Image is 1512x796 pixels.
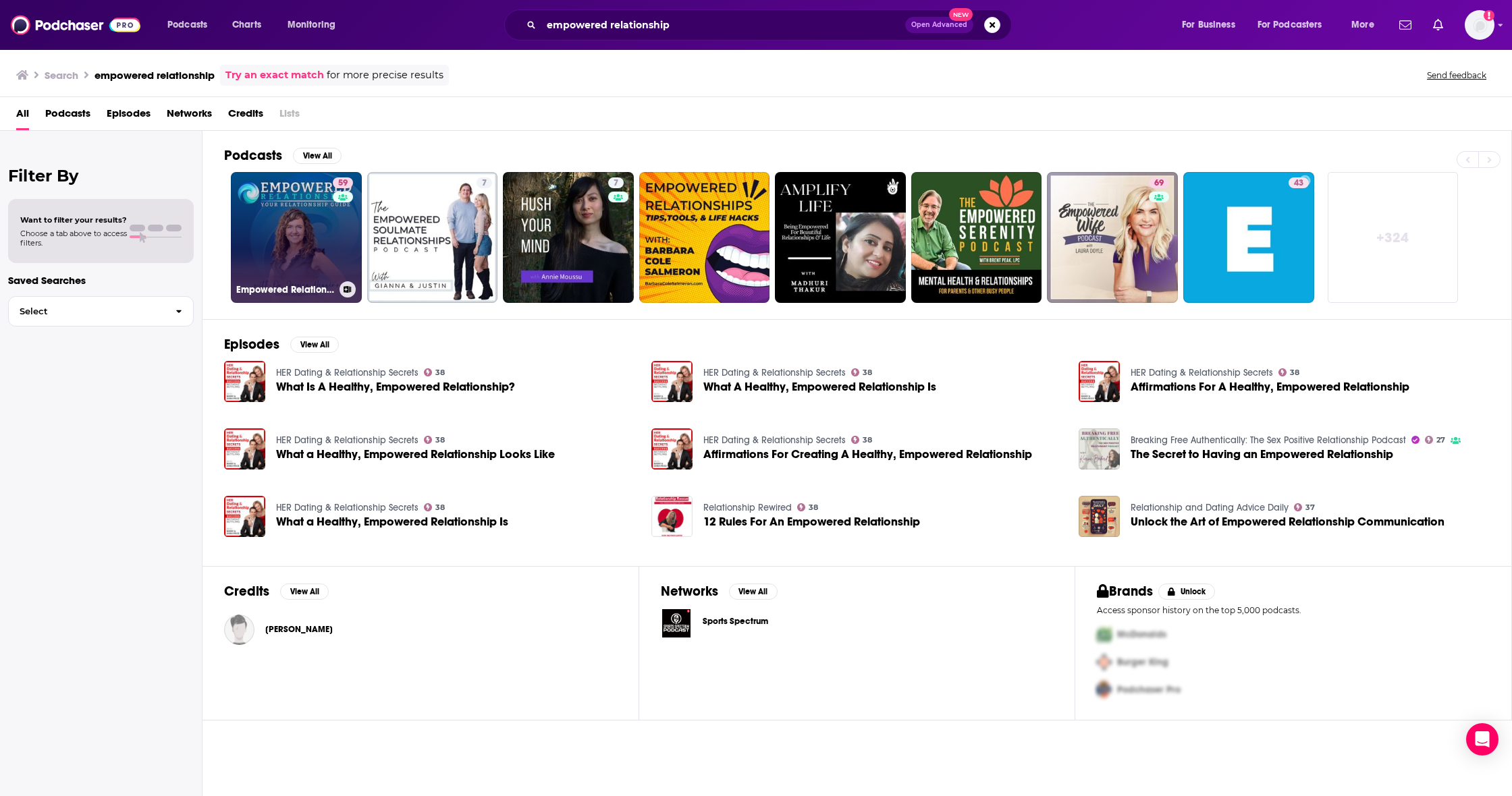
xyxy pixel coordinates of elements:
span: 38 [435,437,445,443]
img: Third Pro Logo [1091,676,1117,704]
a: 27 [1425,436,1446,444]
button: Send feedback [1423,69,1490,81]
h2: Episodes [224,336,279,353]
span: Logged in as sarahhallprinc [1465,10,1494,40]
div: Open Intercom Messenger [1466,723,1498,756]
a: Unlock the Art of Empowered Relationship Communication [1131,516,1444,528]
a: Ella Magers [265,624,333,635]
a: Relationship Rewired [703,502,792,513]
span: 69 [1154,177,1164,190]
input: Search podcasts, credits, & more... [541,14,905,36]
a: The Secret to Having an Empowered Relationship [1131,449,1393,460]
img: Ella Magers [224,615,254,645]
span: Want to filter your results? [20,215,127,225]
a: Podcasts [45,103,90,130]
button: View All [290,337,339,353]
span: 7 [482,177,487,190]
span: Choose a tab above to access filters. [20,229,127,248]
img: What a Healthy, Empowered Relationship Is [224,496,265,537]
span: Credits [228,103,263,130]
span: More [1351,16,1374,34]
a: 38 [851,436,873,444]
button: Open AdvancedNew [905,17,973,33]
span: 38 [863,370,872,376]
a: Sports Spectrum logoSports Spectrum [661,608,1054,639]
button: open menu [1342,14,1391,36]
h2: Networks [661,583,718,600]
a: What a Healthy, Empowered Relationship Is [276,516,508,528]
a: All [16,103,29,130]
span: 59 [338,177,348,190]
img: What Is A Healthy, Empowered Relationship? [224,361,265,402]
h3: Search [45,69,78,82]
span: McDonalds [1117,629,1166,640]
a: NetworksView All [661,583,778,600]
img: Sports Spectrum logo [661,608,692,639]
div: Search podcasts, credits, & more... [517,9,1025,40]
a: 69 [1149,177,1169,188]
a: HER Dating & Relationship Secrets [1131,367,1273,378]
a: 59Empowered Relationship Podcast: Your Relationship Resource And Guide [231,172,362,303]
img: The Secret to Having an Empowered Relationship [1079,428,1120,470]
span: 38 [435,505,445,511]
p: Saved Searches [8,274,194,287]
a: HER Dating & Relationship Secrets [276,434,418,446]
img: What A Healthy, Empowered Relationship Is [651,361,693,402]
button: open menu [158,14,225,36]
button: Select [8,296,194,326]
span: Select [9,307,165,316]
a: 38 [851,368,873,376]
a: Affirmations For Creating A Healthy, Empowered Relationship [703,449,1032,460]
a: 59 [333,177,353,188]
a: 38 [424,503,446,511]
a: PodcastsView All [224,147,342,164]
span: Burger King [1117,656,1168,668]
a: 7 [608,177,624,188]
span: [PERSON_NAME] [265,624,333,635]
img: 12 Rules For An Empowered Relationship [651,496,693,537]
a: What A Healthy, Empowered Relationship Is [703,381,936,393]
a: CreditsView All [224,583,329,600]
span: Episodes [107,103,151,130]
img: Affirmations For Creating A Healthy, Empowered Relationship [651,428,693,470]
p: Access sponsor history on the top 5,000 podcasts. [1097,605,1490,615]
span: for more precise results [327,67,443,83]
span: 38 [435,370,445,376]
a: Relationship and Dating Advice Daily [1131,502,1289,513]
a: Show notifications dropdown [1394,13,1417,36]
a: +324 [1328,172,1459,303]
a: 37 [1294,503,1316,511]
span: 38 [1290,370,1299,376]
button: View All [280,584,329,600]
img: Podchaser - Follow, Share and Rate Podcasts [11,12,140,38]
a: 7 [503,172,634,303]
a: Try an exact match [225,67,324,83]
img: Affirmations For A Healthy, Empowered Relationship [1079,361,1120,402]
img: User Profile [1465,10,1494,40]
a: 12 Rules For An Empowered Relationship [703,516,920,528]
span: Open Advanced [911,22,967,28]
a: Unlock the Art of Empowered Relationship Communication [1079,496,1120,537]
h2: Filter By [8,166,194,186]
span: 27 [1436,437,1445,443]
span: Podcasts [167,16,207,34]
a: What a Healthy, Empowered Relationship Looks Like [224,428,265,470]
a: EpisodesView All [224,336,339,353]
h3: empowered relationship [94,69,215,82]
a: HER Dating & Relationship Secrets [703,434,846,446]
a: 69 [1047,172,1178,303]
